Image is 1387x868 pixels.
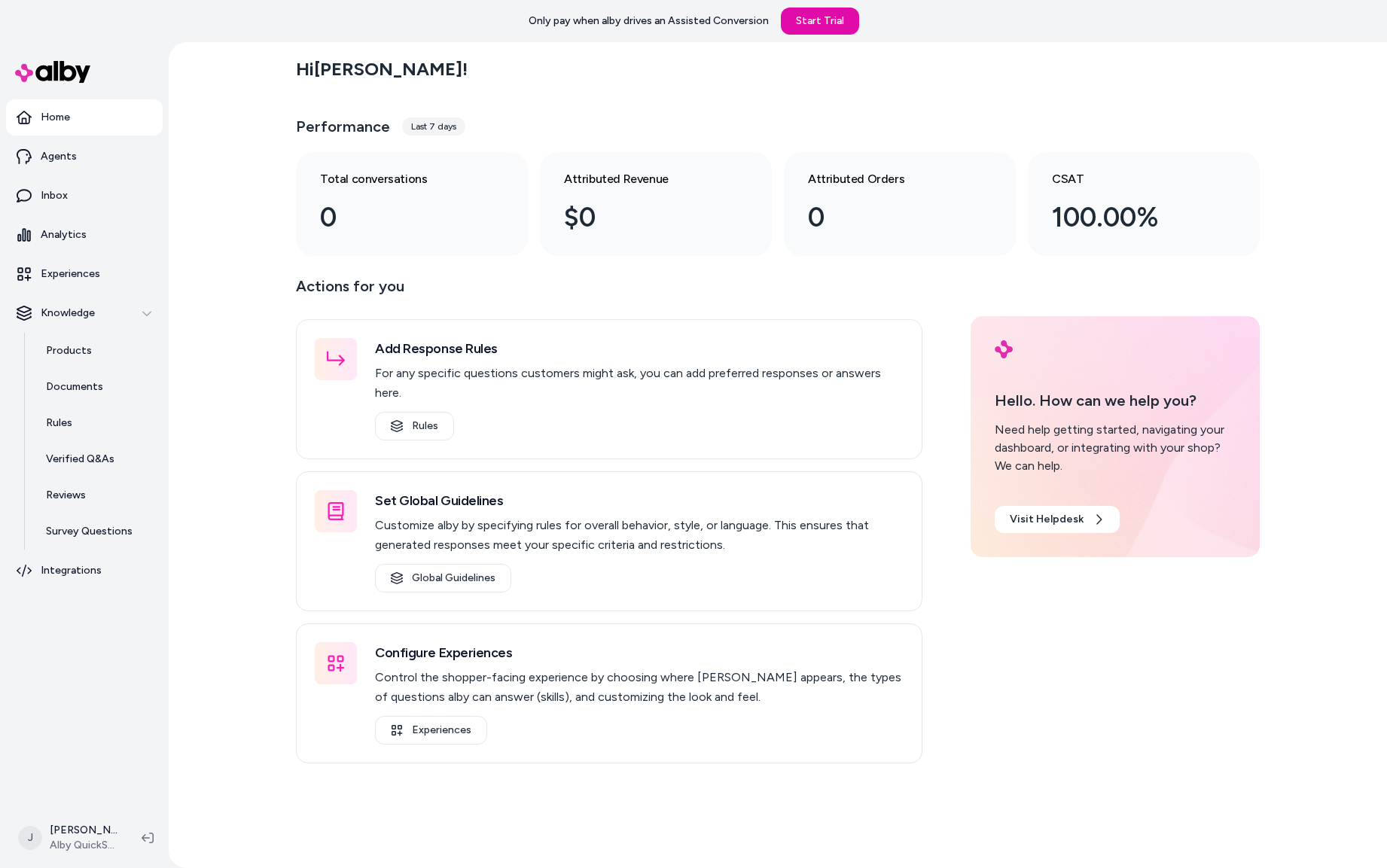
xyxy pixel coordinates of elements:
[31,405,163,441] a: Rules
[9,814,130,862] button: J[PERSON_NAME]Alby QuickStart Store
[296,152,528,256] a: Total conversations 0
[320,197,480,238] div: 0
[46,452,114,467] p: Verified Q&As
[296,274,922,310] p: Actions for you
[375,364,904,403] p: For any specific questions customers might ask, you can add preferred responses or answers here.
[564,197,724,238] div: $0
[31,333,163,369] a: Products
[375,716,487,745] a: Experiences
[995,421,1236,475] div: Need help getting started, navigating your dashboard, or integrating with your shop? We can help.
[41,563,102,578] p: Integrations
[18,826,42,850] span: J
[320,170,480,188] h3: Total conversations
[31,441,163,477] a: Verified Q&As
[995,340,1013,358] img: alby Logo
[1028,152,1260,256] a: CSAT 100.00%
[375,338,904,359] h3: Add Response Rules
[6,295,163,331] button: Knowledge
[46,524,133,539] p: Survey Questions
[995,506,1120,533] a: Visit Helpdesk
[296,116,390,137] h3: Performance
[375,412,454,440] a: Rules
[1052,170,1212,188] h3: CSAT
[1052,197,1212,238] div: 100.00%
[46,488,86,503] p: Reviews
[41,110,70,125] p: Home
[6,99,163,136] a: Home
[296,58,468,81] h2: Hi [PERSON_NAME] !
[6,256,163,292] a: Experiences
[31,369,163,405] a: Documents
[41,306,95,321] p: Knowledge
[375,564,511,592] a: Global Guidelines
[41,149,77,164] p: Agents
[6,139,163,175] a: Agents
[15,61,90,83] img: alby Logo
[375,516,904,555] p: Customize alby by specifying rules for overall behavior, style, or language. This ensures that ge...
[46,379,103,394] p: Documents
[50,823,117,838] p: [PERSON_NAME]
[402,117,465,136] div: Last 7 days
[46,343,92,358] p: Products
[564,170,724,188] h3: Attributed Revenue
[41,227,87,242] p: Analytics
[50,838,117,853] span: Alby QuickStart Store
[529,14,769,29] p: Only pay when alby drives an Assisted Conversion
[41,266,100,282] p: Experiences
[6,553,163,589] a: Integrations
[375,642,904,663] h3: Configure Experiences
[46,416,72,431] p: Rules
[995,389,1236,412] p: Hello. How can we help you?
[781,8,859,35] a: Start Trial
[375,490,904,511] h3: Set Global Guidelines
[31,513,163,550] a: Survey Questions
[6,217,163,253] a: Analytics
[6,178,163,214] a: Inbox
[808,170,968,188] h3: Attributed Orders
[41,188,68,203] p: Inbox
[540,152,772,256] a: Attributed Revenue $0
[31,477,163,513] a: Reviews
[375,668,904,707] p: Control the shopper-facing experience by choosing where [PERSON_NAME] appears, the types of quest...
[784,152,1016,256] a: Attributed Orders 0
[808,197,968,238] div: 0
